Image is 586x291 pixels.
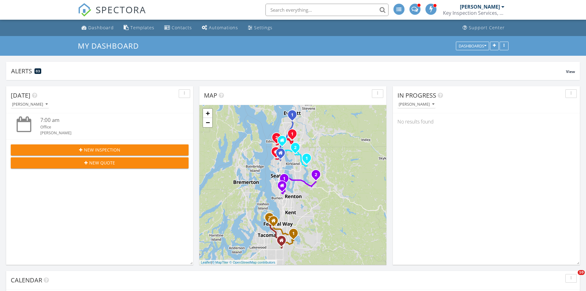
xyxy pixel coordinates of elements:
div: 7806 Beverly Blvd, Everett, WA 98203 [292,115,296,118]
div: 7:00 am [40,116,174,124]
a: Templates [121,22,157,34]
div: [PERSON_NAME] [460,4,500,10]
div: Automations [209,25,238,30]
button: [PERSON_NAME] [11,100,49,109]
div: Templates [130,25,154,30]
div: 20007 25th Ave NE unit B, Shoreline WA 98155 [282,140,286,144]
a: My Dashboard [78,41,144,51]
div: 11248 Military Road upper, Burien WA 98168 [282,185,286,189]
div: [PERSON_NAME] [12,102,48,107]
span: New Quote [89,160,115,166]
span: View [566,69,575,74]
span: Map [204,91,217,99]
div: 1028 NE 96th St, Seattle WA 98115 [281,153,284,156]
span: [DATE] [11,91,30,99]
div: 3720 50th Ave NE, Tacoma WA 98422 [273,220,277,224]
i: 2 [315,173,317,177]
a: Contacts [162,22,194,34]
i: 1 [292,232,295,236]
i: 2 [294,146,297,150]
div: 25610 SE 41st St, Issaquah, WA 98029 [316,174,320,178]
div: 8728 229th PL SW, Edmonds, WA 98026 [277,137,280,141]
div: Alerts [11,67,566,75]
div: [PERSON_NAME] [399,102,434,107]
div: 11624 NE 145th St, Kirkland, WA 98034 [295,147,299,151]
a: © OpenStreetMap contributors [229,261,275,264]
span: 63 [36,69,40,73]
i: 1 [291,132,293,136]
button: Dashboards [456,42,489,50]
a: Zoom out [203,118,212,127]
i: 1 [305,156,308,161]
a: Settings [245,22,275,34]
div: 20320 Bothell Everett Hwy D201, Bothell, WA 98012 [292,134,296,137]
div: Dashboard [88,25,114,30]
i: 1 [283,177,285,181]
i: 1 [291,113,293,117]
div: Contacts [172,25,192,30]
div: | [199,260,277,265]
a: Dashboard [79,22,116,34]
a: Automations (Advanced) [199,22,241,34]
i: 2 [268,216,271,220]
div: 3907 S Angel Pl , Seattle, WA 98118 [284,178,288,182]
a: © MapTiler [212,261,229,264]
img: The Best Home Inspection Software - Spectora [78,3,91,17]
button: New Inspection [11,144,189,156]
div: Dashboards [459,44,486,48]
a: Zoom in [203,109,212,118]
div: Key Inspection Services, LLC [443,10,504,16]
div: Office [40,124,174,130]
a: Leaflet [201,261,211,264]
div: Support Center [469,25,505,30]
button: New Quote [11,157,189,168]
iframe: Intercom live chat [565,270,580,285]
a: SPECTORA [78,8,146,21]
span: New Inspection [84,147,120,153]
div: 1105 23rd Ave Ct SW, Puyallup WA 98371 [281,240,285,244]
i: 2 [275,136,278,140]
button: [PERSON_NAME] [397,100,436,109]
a: Support Center [460,22,507,34]
div: 10547 1st Ave NW, Seattle WA 98177 [276,152,280,155]
span: 10 [578,270,585,275]
span: Calendar [11,276,42,284]
div: 4727 171st Ave Ct E, Lake Tapps, WA 98391 [293,233,297,237]
div: [PERSON_NAME] [40,130,174,136]
span: SPECTORA [96,3,146,16]
input: Search everything... [265,4,389,16]
div: No results found [393,113,580,130]
div: Settings [254,25,273,30]
span: In Progress [397,91,436,99]
div: 19244 NE 69th Cir 104, Redmond, WA 98052 [307,158,310,162]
